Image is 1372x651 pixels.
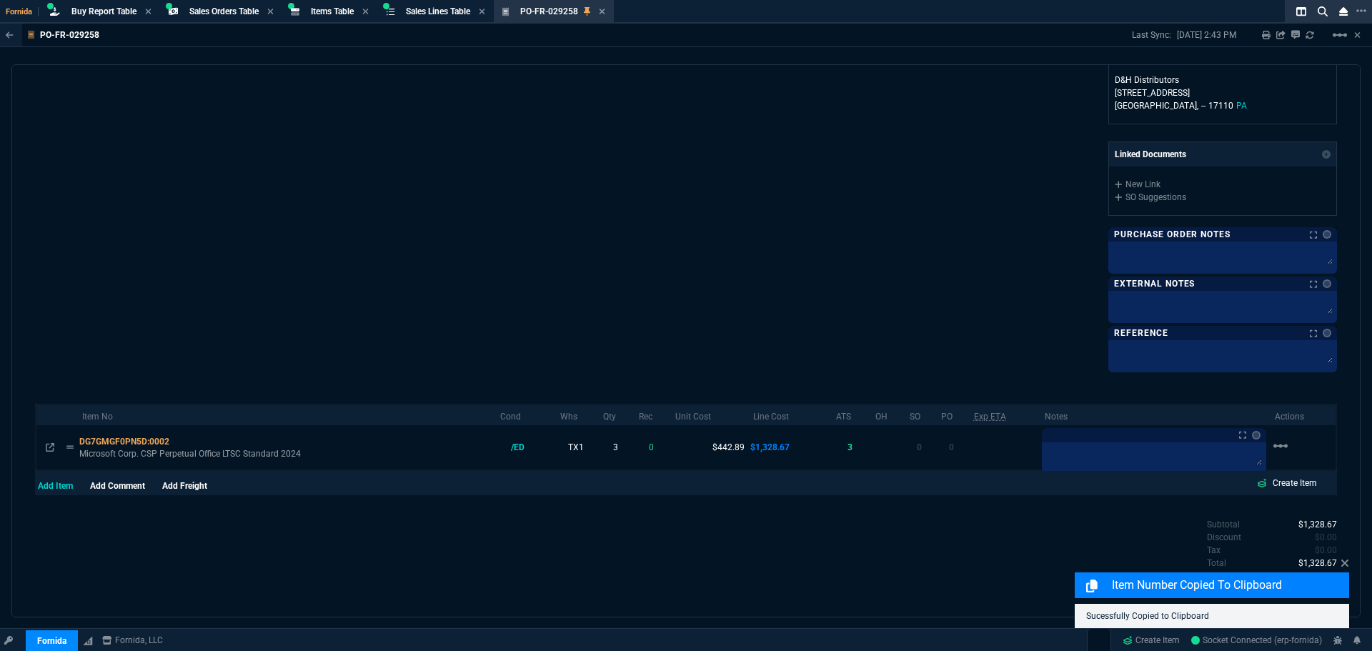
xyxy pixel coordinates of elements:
nx-icon: Close Tab [599,6,605,18]
span: PO-FR-029258 [520,6,578,16]
p: undefined [1207,544,1221,557]
th: Line Cost [747,404,830,425]
p: spec.value [1302,531,1338,544]
span: 0 [949,442,954,452]
span: 0 [649,442,654,452]
p: PO-FR-029258 [40,29,99,41]
a: msbcCompanyName [98,634,167,647]
th: ATS [830,404,870,425]
a: wX0-RPYX4ouP2lBWAAAg [1191,634,1322,647]
a: SO Suggestions [1115,191,1331,204]
span: Buy Report Table [71,6,136,16]
th: Whs [555,404,598,425]
p: [STREET_ADDRESS] [1115,86,1331,99]
div: DG7GMGF0PN5D:0002 [79,435,492,448]
span: Sales Lines Table [406,6,470,16]
p: Purchase Order Notes [1114,229,1231,240]
span: 0 [1315,532,1337,542]
nx-icon: Search [1312,3,1333,20]
mat-icon: Example home icon [1272,437,1289,454]
p: spec.value [1302,544,1338,557]
p: Last Sync: [1132,29,1177,41]
nx-icon: Back to Table [6,30,14,40]
nx-icon: Split Panels [1291,3,1312,20]
span: 0 [917,442,922,452]
span: -- [1201,101,1206,111]
a: New Link [1115,178,1331,191]
th: Actions [1269,404,1336,425]
p: $1,328.67 [750,441,827,454]
mat-icon: Example home icon [1331,26,1348,44]
tr: Microsoft Corp. CSP Perpetual Office LTSC Standard 2024 [36,425,1336,470]
nx-fornida-variant-selector: Add Item [38,480,73,492]
span: Fornida [6,7,39,16]
th: SO [904,404,935,425]
span: [GEOGRAPHIC_DATA], [1115,101,1198,111]
th: Rec [633,404,670,425]
nx-icon: Close Tab [479,6,485,18]
th: Cond [494,404,555,425]
th: OH [870,404,904,425]
p: spec.value [1286,518,1338,531]
p: undefined [1207,531,1241,544]
nx-icon: Open New Tab [1356,4,1366,18]
span: PA [1236,101,1247,111]
nx-icon: Close Tab [267,6,274,18]
nx-icon: Close Workbench [1333,3,1353,20]
p: Item Number Copied to Clipboard [1112,577,1346,594]
p: Sucessfully Copied to Clipboard [1086,610,1338,622]
div: Add Comment [90,480,145,492]
th: Unit Cost [670,404,747,425]
div: /ED [511,441,538,454]
span: Socket Connected (erp-fornida) [1191,635,1322,645]
p: undefined [1207,518,1240,531]
nx-icon: Close Tab [145,6,151,18]
abbr: Expected Estimated Time of Arrival [974,412,1006,422]
span: 0 [1315,545,1337,555]
p: $442.89 [672,441,745,454]
th: PO [935,404,968,425]
th: Qty [597,404,633,425]
span: 17110 [1208,101,1233,111]
nx-icon: Close Tab [362,6,369,18]
span: Items Table [311,6,354,16]
span: Sales Orders Table [189,6,259,16]
p: External Notes [1114,278,1195,289]
span: TX1 [568,442,584,452]
span: 3 [847,442,852,452]
a: Create Item [1246,474,1328,492]
th: Notes [1039,404,1269,425]
span: 1328.67 [1298,520,1337,530]
a: Hide Workbench [1354,29,1361,41]
th: Item No [76,404,494,425]
p: [DATE] 2:43 PM [1177,29,1236,41]
a: Create Item [1117,630,1185,651]
span: 3 [613,442,618,452]
nx-icon: Open In Opposite Panel [46,442,54,452]
div: Add Comment [162,480,207,492]
p: Reference [1114,327,1168,339]
p: Linked Documents [1115,148,1186,161]
p: Microsoft Corp. CSP Perpetual Office LTSC Standard 2024 [79,448,492,459]
p: D&H Distributors [1115,74,1252,86]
